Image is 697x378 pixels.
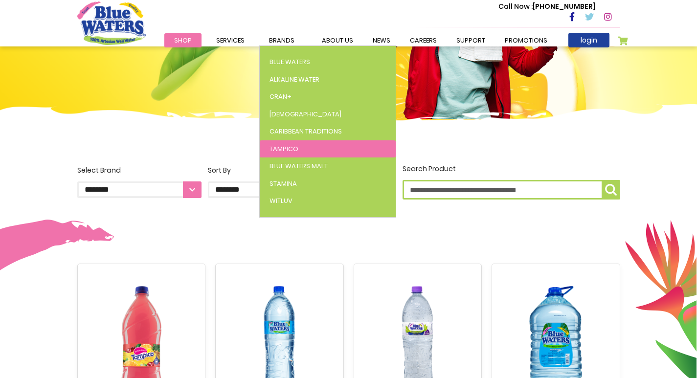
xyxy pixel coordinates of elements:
[495,33,557,47] a: Promotions
[77,165,202,198] label: Select Brand
[270,92,292,101] span: Cran+
[602,180,620,200] button: Search Product
[208,181,295,198] select: Sort By
[270,127,342,136] span: Caribbean Traditions
[174,36,192,45] span: Shop
[270,179,297,188] span: Stamina
[498,1,533,11] span: Call Now :
[400,33,447,47] a: careers
[270,57,310,67] span: Blue Waters
[269,36,294,45] span: Brands
[270,110,341,119] span: [DEMOGRAPHIC_DATA]
[77,1,146,44] a: store logo
[403,180,620,200] input: Search Product
[605,184,617,196] img: search-icon.png
[447,33,495,47] a: support
[568,33,609,47] a: login
[363,33,400,47] a: News
[208,165,295,176] div: Sort By
[270,161,328,171] span: Blue Waters Malt
[270,75,319,84] span: Alkaline Water
[270,144,298,154] span: Tampico
[498,1,596,12] p: [PHONE_NUMBER]
[270,196,292,205] span: WitLuv
[77,181,202,198] select: Select Brand
[403,164,620,200] label: Search Product
[216,36,245,45] span: Services
[312,33,363,47] a: about us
